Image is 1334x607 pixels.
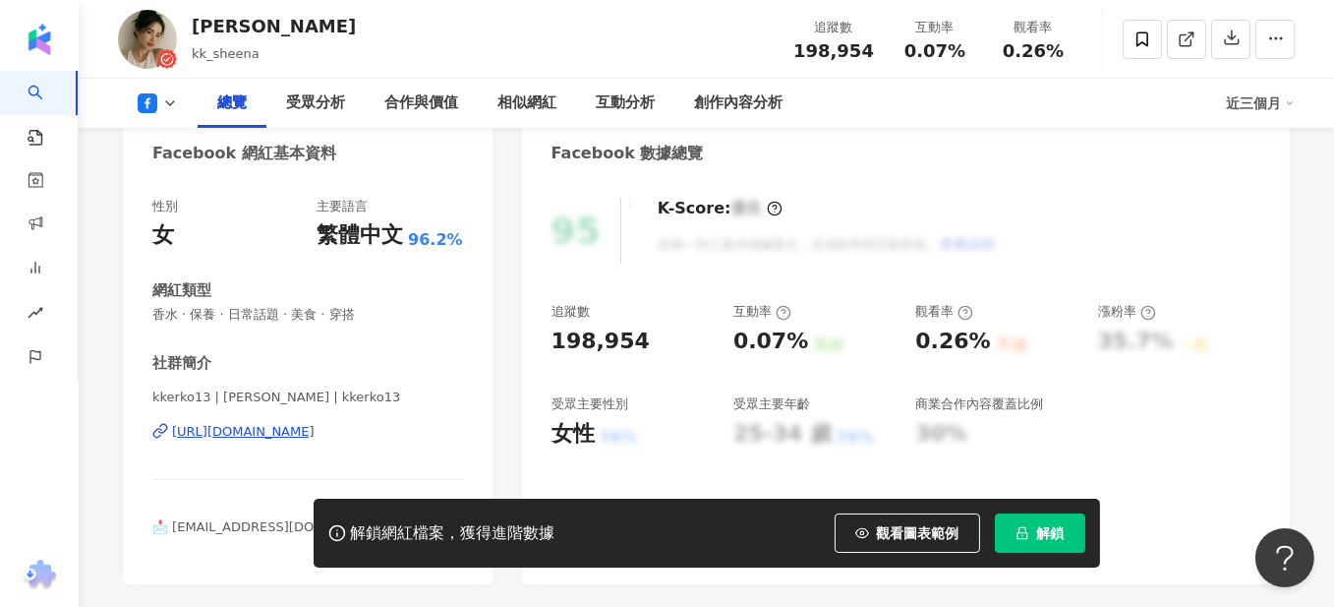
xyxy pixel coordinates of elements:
div: 近三個月 [1226,88,1295,119]
div: 追蹤數 [793,18,874,37]
div: 追蹤數 [551,303,590,321]
div: 互動分析 [596,91,655,115]
span: 0.07% [904,41,965,61]
div: [PERSON_NAME] [192,14,356,38]
div: 社群簡介 [152,353,211,374]
div: 0.26% [915,327,990,357]
div: 觀看率 [915,303,973,321]
div: 性別 [152,198,178,215]
span: 198,954 [793,40,874,61]
div: 漲粉率 [1098,303,1156,321]
span: kkerko13 | [PERSON_NAME] | kkerko13 [152,389,463,406]
div: 女 [152,220,174,251]
div: 互動率 [733,303,791,321]
div: 198,954 [551,327,650,357]
div: Facebook 數據總覽 [551,143,704,164]
span: 0.26% [1003,41,1064,61]
div: 受眾主要性別 [551,395,628,413]
span: lock [1015,526,1029,540]
div: 女性 [551,419,595,450]
div: 相似網紅 [497,91,556,115]
div: 0.07% [733,327,808,357]
a: [URL][DOMAIN_NAME] [152,423,463,441]
img: KOL Avatar [118,10,177,69]
div: 商業合作內容覆蓋比例 [915,395,1043,413]
span: 96.2% [408,229,463,251]
div: 合作與價值 [384,91,458,115]
button: 觀看圖表範例 [835,514,980,553]
span: 觀看圖表範例 [877,525,959,541]
div: 創作內容分析 [694,91,783,115]
div: 總覽 [217,91,247,115]
div: Facebook 網紅基本資料 [152,143,336,164]
div: 觀看率 [996,18,1071,37]
div: 解鎖網紅檔案，獲得進階數據 [351,523,555,544]
span: kk_sheena [192,46,260,61]
span: 解鎖 [1037,525,1065,541]
img: chrome extension [21,560,59,591]
div: 主要語言 [317,198,368,215]
div: [URL][DOMAIN_NAME] [172,423,315,441]
img: logo icon [24,24,55,55]
div: 受眾主要年齡 [733,395,810,413]
div: 受眾分析 [286,91,345,115]
button: 解鎖 [995,514,1085,553]
span: 香水 · 保養 · 日常話題 · 美食 · 穿搭 [152,306,463,324]
div: 互動率 [898,18,972,37]
div: 網紅類型 [152,280,211,301]
a: search [28,71,67,148]
span: rise [28,293,43,337]
div: 繁體中文 [317,220,403,251]
div: K-Score : [658,198,783,219]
